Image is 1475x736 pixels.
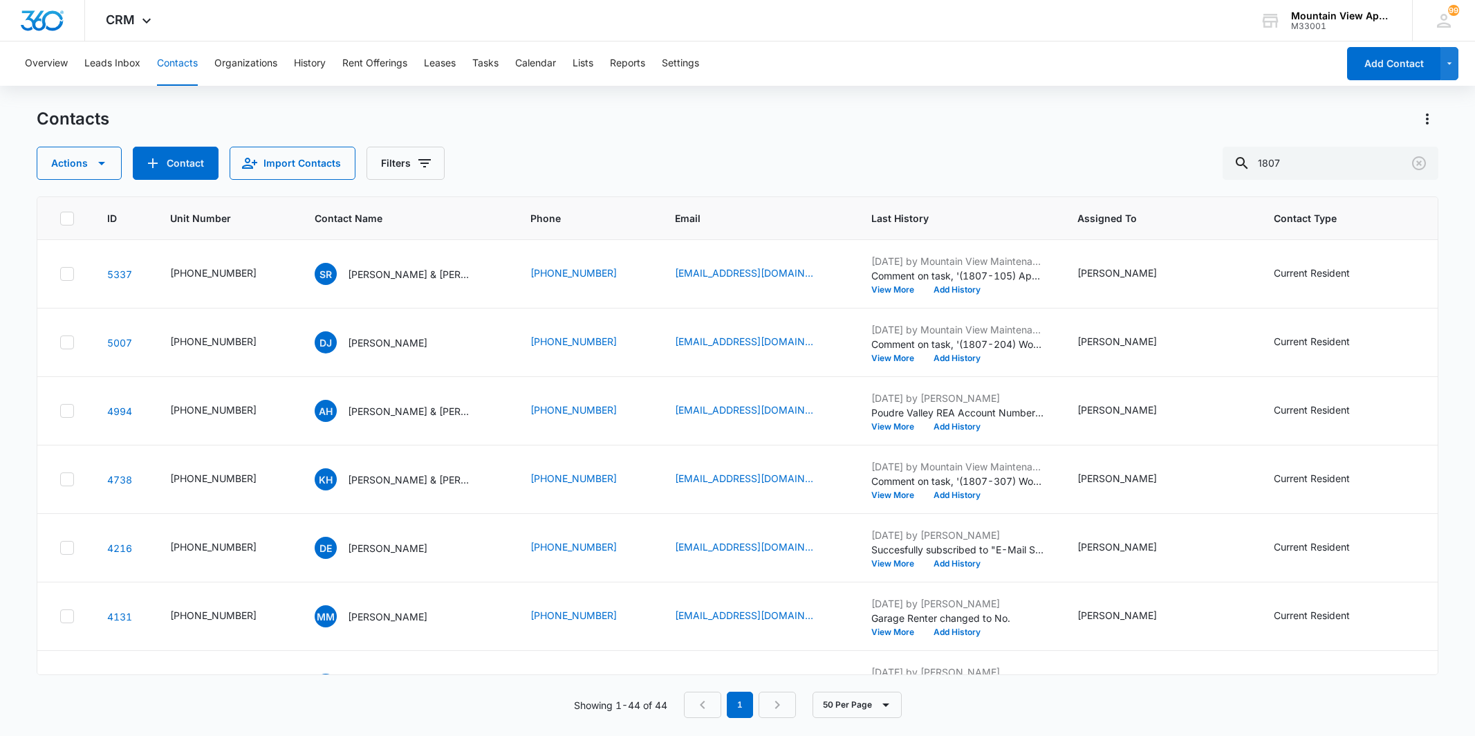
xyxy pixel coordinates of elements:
a: Navigate to contact details page for Michael Maisto [107,611,132,623]
div: Phone - (310) 489-8254 - Select to Edit Field [530,266,642,282]
div: Contact Type - Current Resident - Select to Edit Field [1274,608,1375,625]
p: Comment on task, '(1807-105) Apartment Inspection Work Order ' "Fixed ridge leak,replaced water f... [871,268,1044,283]
h1: Contacts [37,109,109,129]
div: Email - oburkedavid@gmail.com - Select to Edit Field [675,334,838,351]
button: Actions [37,147,122,180]
a: Navigate to contact details page for David Estle [107,542,132,554]
a: Navigate to contact details page for Savannah Robinson & Raymond Aguilar [107,268,132,280]
div: Assigned To - Makenna Berry - Select to Edit Field [1077,403,1182,419]
button: Add History [924,491,990,499]
div: Contact Name - Jamesina Quinto - Select to Edit Field [315,674,452,696]
nav: Pagination [684,692,796,718]
div: Contact Type - Current Resident - Select to Edit Field [1274,403,1375,419]
p: [PERSON_NAME] [348,541,427,555]
span: Email [675,211,818,226]
div: Current Resident [1274,403,1350,417]
div: Current Resident [1274,334,1350,349]
div: Assigned To - Makenna Berry - Select to Edit Field [1077,266,1182,282]
button: Add Contact [133,147,219,180]
div: [PHONE_NUMBER] [170,266,257,280]
a: [EMAIL_ADDRESS][DOMAIN_NAME] [675,403,813,417]
button: Reports [610,42,645,86]
span: Last History [871,211,1024,226]
div: Unit Number - 545-1807-204 - Select to Edit Field [170,334,281,351]
div: Unit Number - 545-1807-304 - Select to Edit Field [170,540,281,556]
div: Contact Name - Michael Maisto - Select to Edit Field [315,605,452,627]
span: 99 [1448,5,1459,16]
span: KH [315,468,337,490]
p: Poudre Valley REA Account Number changed to 7948003. [871,405,1044,420]
a: [PHONE_NUMBER] [530,266,617,280]
span: JQ [315,674,337,696]
div: [PHONE_NUMBER] [170,334,257,349]
button: Import Contacts [230,147,355,180]
div: Email - davidest345@gmail.com - Select to Edit Field [675,540,838,556]
div: Assigned To - Makenna Berry - Select to Edit Field [1077,334,1182,351]
p: Succesfully subscribed to "E-Mail Subscribers". [871,542,1044,557]
span: SR [315,263,337,285]
span: Unit Number [170,211,281,226]
button: Settings [662,42,699,86]
p: Comment on task, '(1807-307) Work Order ' "Refrigerator swapped out with 1819-102 model unit. No ... [871,474,1044,488]
button: View More [871,560,924,568]
a: [PHONE_NUMBER] [530,334,617,349]
div: [PHONE_NUMBER] [170,540,257,554]
div: Current Resident [1274,540,1350,554]
button: History [294,42,326,86]
button: View More [871,423,924,431]
div: [PERSON_NAME] [1077,540,1157,554]
p: [DATE] by [PERSON_NAME] [871,528,1044,542]
div: Contact Name - Austin Howell & Tera Lynn Horner - Select to Edit Field [315,400,497,422]
button: Add History [924,560,990,568]
a: [PHONE_NUMBER] [530,540,617,554]
div: Phone - (720) 361-7075 - Select to Edit Field [530,540,642,556]
p: [PERSON_NAME] & [PERSON_NAME] [348,472,472,487]
a: [PHONE_NUMBER] [530,403,617,417]
div: [PHONE_NUMBER] [170,471,257,486]
button: Filters [367,147,445,180]
a: [EMAIL_ADDRESS][DOMAIN_NAME] [675,540,813,554]
p: [DATE] by Mountain View Maintenance [871,322,1044,337]
button: Leases [424,42,456,86]
a: [EMAIL_ADDRESS][DOMAIN_NAME] [675,608,813,623]
button: View More [871,286,924,294]
button: Overview [25,42,68,86]
p: [DATE] by [PERSON_NAME] [871,665,1044,679]
button: Add Contact [1347,47,1440,80]
span: AH [315,400,337,422]
p: Comment on task, '(1807-204) Work Order ' "Installed new water filter and replaced broken dryer h... [871,337,1044,351]
div: [PERSON_NAME] [1077,334,1157,349]
button: Tasks [472,42,499,86]
div: [PERSON_NAME] [1077,608,1157,623]
button: Add History [924,354,990,362]
div: [PHONE_NUMBER] [170,608,257,623]
div: Contact Name - Kallie Haritopoulos & Nicholas Eichner - Select to Edit Field [315,468,497,490]
a: [PHONE_NUMBER] [530,471,617,486]
button: View More [871,354,924,362]
button: Add History [924,423,990,431]
div: Assigned To - Kaitlyn Mendoza - Select to Edit Field [1077,608,1182,625]
p: [DATE] by Mountain View Maintenance [871,254,1044,268]
div: Contact Name - David Estle - Select to Edit Field [315,537,452,559]
a: Navigate to contact details page for David Joshua O'Burke [107,337,132,349]
div: account id [1291,21,1392,31]
a: [EMAIL_ADDRESS][DOMAIN_NAME] [675,266,813,280]
button: View More [871,628,924,636]
div: Contact Name - David Joshua O'Burke - Select to Edit Field [315,331,452,353]
div: Contact Type - Current Resident - Select to Edit Field [1274,266,1375,282]
p: Garage Renter changed to No. [871,611,1044,625]
input: Search Contacts [1223,147,1438,180]
span: CRM [106,12,135,27]
button: Contacts [157,42,198,86]
button: Leads Inbox [84,42,140,86]
p: [PERSON_NAME] [348,609,427,624]
span: Phone [530,211,622,226]
button: 50 Per Page [813,692,902,718]
p: [PERSON_NAME] & [PERSON_NAME] [348,404,472,418]
span: MM [315,605,337,627]
button: Add History [924,628,990,636]
div: Contact Name - Savannah Robinson & Raymond Aguilar - Select to Edit Field [315,263,497,285]
div: Phone - (970) 371-3791 - Select to Edit Field [530,334,642,351]
p: Showing 1-44 of 44 [574,698,667,712]
div: Phone - (970) 584-0087 - Select to Edit Field [530,403,642,419]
